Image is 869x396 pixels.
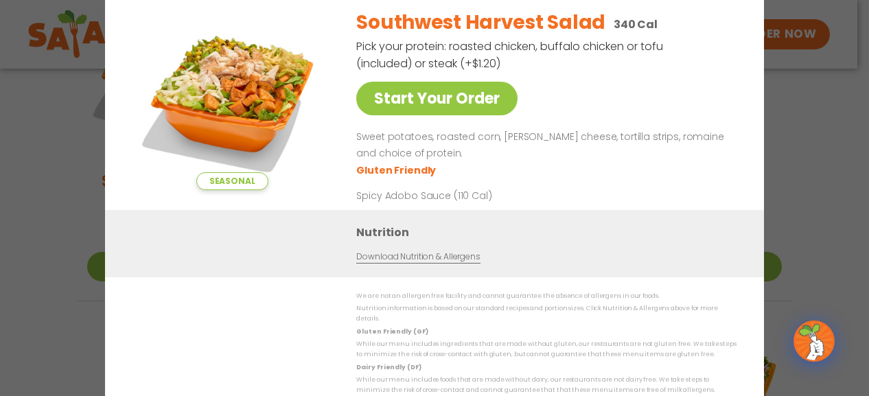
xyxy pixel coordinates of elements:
p: Sweet potatoes, roasted corn, [PERSON_NAME] cheese, tortilla strips, romaine and choice of protein. [356,129,731,162]
p: Spicy Adobo Sauce (110 Cal) [356,189,610,203]
h3: Nutrition [356,224,743,241]
span: Seasonal [196,172,268,190]
p: While our menu includes foods that are made without dairy, our restaurants are not dairy free. We... [356,375,737,396]
img: wpChatIcon [795,322,833,360]
p: 340 Cal [614,16,658,33]
a: Download Nutrition & Allergens [356,251,480,264]
strong: Gluten Friendly (GF) [356,327,428,336]
a: Start Your Order [356,82,518,115]
p: We are not an allergen free facility and cannot guarantee the absence of allergens in our foods. [356,291,737,301]
p: While our menu includes ingredients that are made without gluten, our restaurants are not gluten ... [356,339,737,360]
p: Nutrition information is based on our standard recipes and portion sizes. Click Nutrition & Aller... [356,303,737,325]
li: Gluten Friendly [356,163,438,178]
h2: Southwest Harvest Salad [356,8,605,37]
strong: Dairy Friendly (DF) [356,363,421,371]
p: Pick your protein: roasted chicken, buffalo chicken or tofu (included) or steak (+$1.20) [356,38,665,72]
